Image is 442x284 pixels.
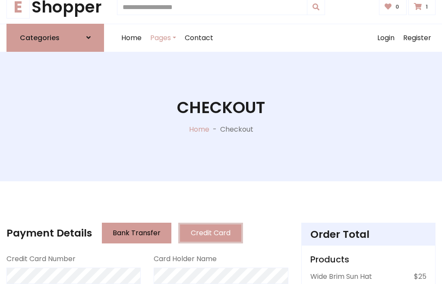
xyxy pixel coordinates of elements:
[373,24,399,52] a: Login
[399,24,436,52] a: Register
[20,34,60,42] h6: Categories
[209,124,220,135] p: -
[178,223,243,243] button: Credit Card
[310,271,372,282] p: Wide Brim Sun Hat
[177,98,265,117] h1: Checkout
[189,124,209,134] a: Home
[423,3,430,11] span: 1
[102,223,171,243] button: Bank Transfer
[393,3,401,11] span: 0
[6,227,92,239] h4: Payment Details
[310,254,426,265] h5: Products
[154,254,217,264] label: Card Holder Name
[180,24,218,52] a: Contact
[6,254,76,264] label: Credit Card Number
[146,24,180,52] a: Pages
[6,24,104,52] a: Categories
[414,271,426,282] p: $25
[310,228,426,240] h4: Order Total
[117,24,146,52] a: Home
[220,124,253,135] p: Checkout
